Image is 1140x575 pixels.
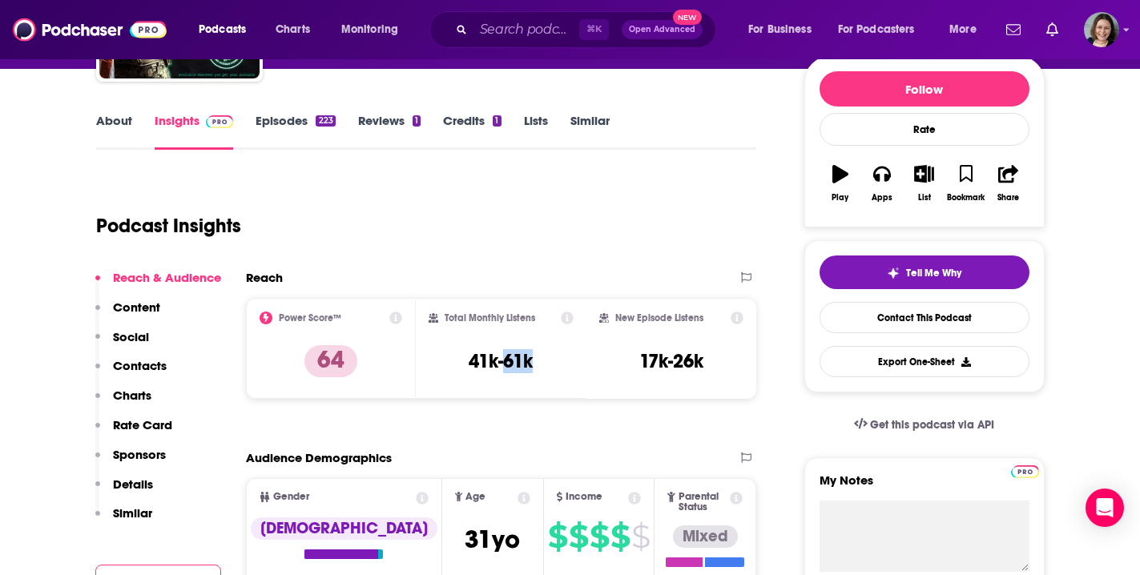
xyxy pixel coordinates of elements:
div: Open Intercom Messenger [1086,489,1124,527]
h2: Total Monthly Listens [445,312,535,324]
button: Open AdvancedNew [622,20,703,39]
a: Charts [265,17,320,42]
span: Charts [276,18,310,41]
button: Share [987,155,1029,212]
div: 1 [493,115,501,127]
a: Get this podcast via API [841,405,1008,444]
button: Export One-Sheet [820,346,1029,377]
a: Show notifications dropdown [1000,16,1027,43]
span: Income [566,492,602,502]
p: 64 [304,345,357,377]
div: Search podcasts, credits, & more... [445,11,731,48]
span: Get this podcast via API [870,418,994,432]
span: Tell Me Why [906,267,961,279]
span: For Podcasters [838,18,915,41]
div: 1 [413,115,421,127]
div: [DEMOGRAPHIC_DATA] [251,517,437,540]
a: Episodes223 [256,113,335,150]
div: Play [832,193,848,203]
button: Follow [820,71,1029,107]
div: Mixed [673,525,738,548]
label: My Notes [820,472,1029,501]
input: Search podcasts, credits, & more... [473,17,579,42]
button: Reach & Audience [95,270,221,300]
a: Similar [570,113,610,150]
img: User Profile [1084,12,1119,47]
p: Sponsors [113,447,166,462]
button: Sponsors [95,447,166,476]
div: Share [997,193,1019,203]
img: tell me why sparkle [887,267,900,279]
span: More [949,18,977,41]
span: $ [590,524,609,549]
button: Apps [861,155,903,212]
button: Social [95,329,149,359]
a: Pro website [1011,463,1039,478]
button: Play [820,155,861,212]
span: For Business [748,18,812,41]
p: Similar [113,505,152,521]
button: Details [95,476,153,506]
a: Show notifications dropdown [1040,16,1065,43]
span: ⌘ K [579,19,609,40]
div: Bookmark [947,193,985,203]
img: Podchaser - Follow, Share and Rate Podcasts [13,14,167,45]
button: tell me why sparkleTell Me Why [820,255,1029,289]
span: Parental Status [679,492,727,513]
p: Details [113,476,153,492]
span: Gender [273,492,309,502]
span: Open Advanced [629,26,695,34]
span: Podcasts [199,18,246,41]
h2: Reach [246,270,283,285]
div: List [918,193,931,203]
p: Content [113,300,160,315]
h3: 41k-61k [469,349,533,373]
button: open menu [737,17,832,42]
h2: Power Score™ [279,312,341,324]
a: Lists [524,113,548,150]
span: $ [631,524,650,549]
div: Apps [872,193,892,203]
span: $ [569,524,588,549]
span: New [673,10,702,25]
button: Content [95,300,160,329]
a: About [96,113,132,150]
button: open menu [828,17,938,42]
p: Charts [113,388,151,403]
button: open menu [187,17,267,42]
button: Contacts [95,358,167,388]
span: $ [610,524,630,549]
a: Contact This Podcast [820,302,1029,333]
h1: Podcast Insights [96,214,241,238]
a: Credits1 [443,113,501,150]
h3: 17k-26k [639,349,703,373]
button: open menu [330,17,419,42]
p: Social [113,329,149,344]
button: List [903,155,945,212]
img: Podchaser Pro [206,115,234,128]
button: Rate Card [95,417,172,447]
button: open menu [938,17,997,42]
p: Contacts [113,358,167,373]
p: Reach & Audience [113,270,221,285]
span: Logged in as micglogovac [1084,12,1119,47]
button: Charts [95,388,151,417]
h2: New Episode Listens [615,312,703,324]
h2: Audience Demographics [246,450,392,465]
a: Reviews1 [358,113,421,150]
span: Monitoring [341,18,398,41]
button: Similar [95,505,152,535]
div: Rate [820,113,1029,146]
div: 223 [316,115,335,127]
span: $ [548,524,567,549]
a: InsightsPodchaser Pro [155,113,234,150]
span: Age [465,492,485,502]
span: 31 yo [465,524,520,555]
button: Show profile menu [1084,12,1119,47]
img: Podchaser Pro [1011,465,1039,478]
p: Rate Card [113,417,172,432]
button: Bookmark [945,155,987,212]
